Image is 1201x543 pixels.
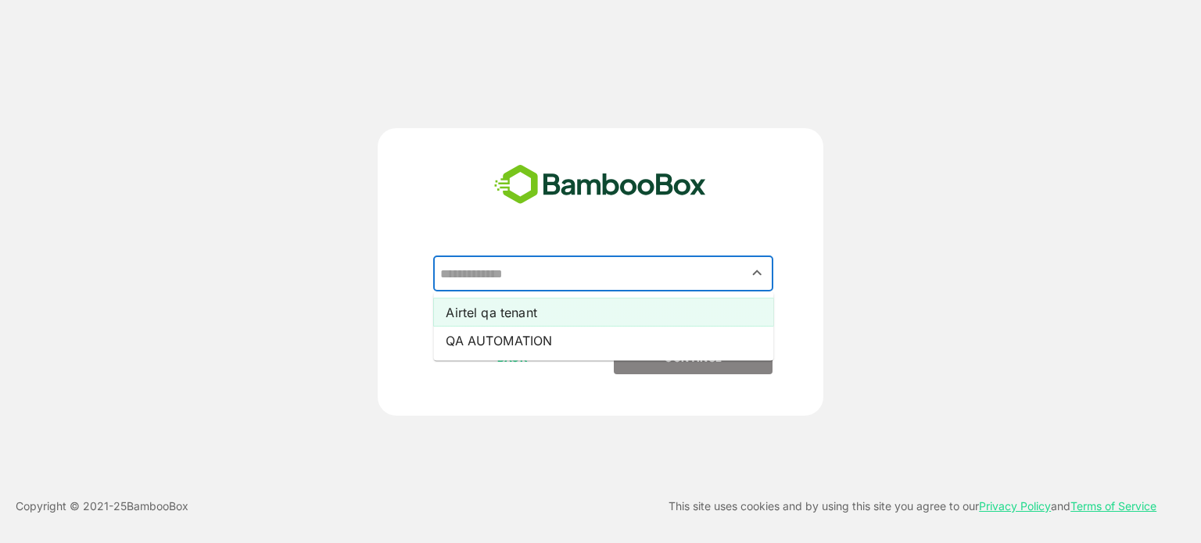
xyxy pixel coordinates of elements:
[16,497,188,516] p: Copyright © 2021- 25 BambooBox
[1070,499,1156,513] a: Terms of Service
[669,497,1156,516] p: This site uses cookies and by using this site you agree to our and
[433,298,773,327] li: Airtel qa tenant
[433,327,773,355] li: QA AUTOMATION
[486,159,715,211] img: bamboobox
[979,499,1051,513] a: Privacy Policy
[747,263,768,284] button: Close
